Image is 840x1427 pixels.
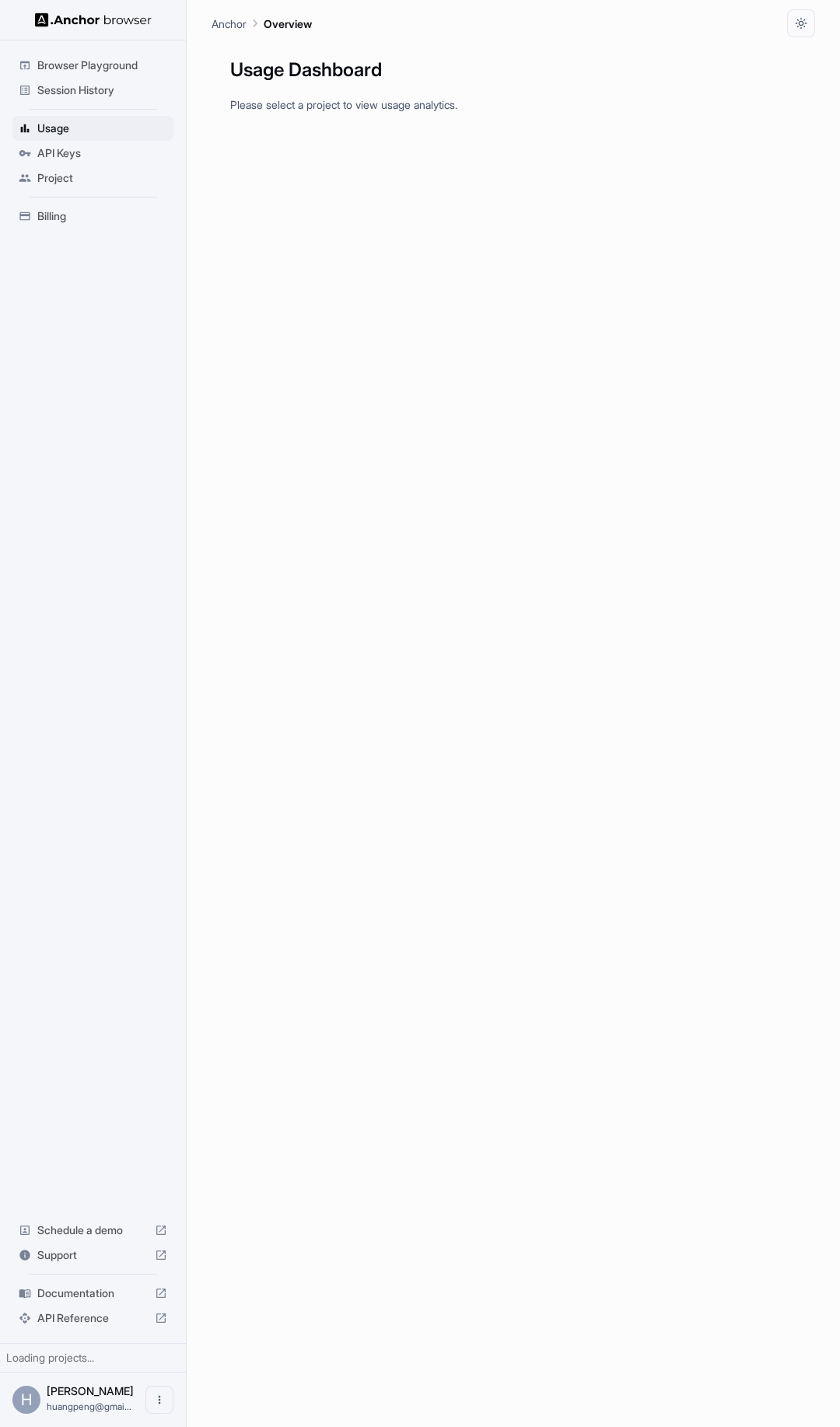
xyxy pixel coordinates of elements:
p: Overview [264,16,312,32]
span: Documentation [37,1285,149,1301]
span: Support [37,1247,149,1263]
p: Please select a project to view usage analytics. [230,96,796,113]
span: Billing [37,208,167,224]
img: Anchor Logo [35,12,152,27]
p: Anchor [212,16,247,32]
div: Billing [12,204,173,229]
div: Loading projects... [6,1350,180,1366]
div: Support [12,1243,173,1268]
div: Project [12,166,173,191]
div: Documentation [12,1281,173,1306]
span: Session History [37,82,167,98]
span: Schedule a demo [37,1222,149,1238]
span: API Keys [37,145,167,161]
div: Schedule a demo [12,1218,173,1243]
div: API Keys [12,141,173,166]
div: Usage [12,116,173,141]
span: Huang Peng [47,1384,134,1397]
span: Browser Playground [37,58,167,73]
div: Session History [12,78,173,103]
span: API Reference [37,1310,149,1326]
button: Open menu [145,1386,173,1414]
nav: breadcrumb [212,15,312,32]
span: Project [37,170,167,186]
div: API Reference [12,1306,173,1331]
span: Usage [37,121,167,136]
h4: Usage Dashboard [230,56,796,84]
div: Browser Playground [12,53,173,78]
span: huangpeng@gmail.com [47,1401,131,1412]
div: H [12,1386,40,1414]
